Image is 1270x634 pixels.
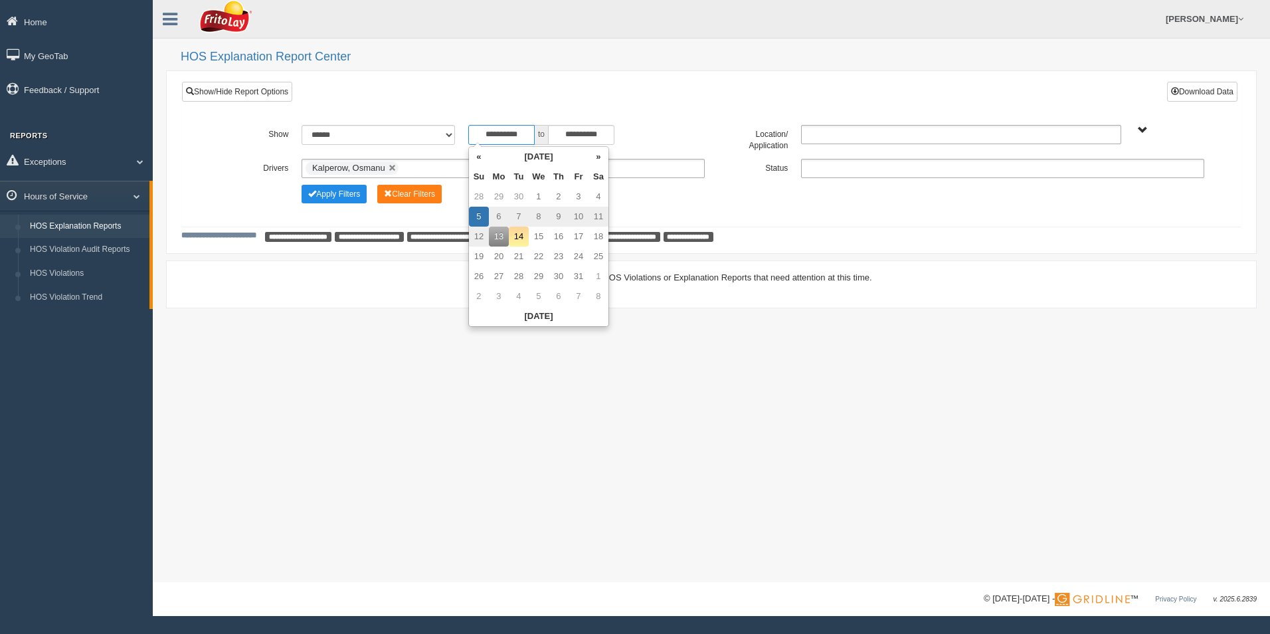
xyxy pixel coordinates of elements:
[535,125,548,145] span: to
[489,286,509,306] td: 3
[549,227,569,247] td: 16
[377,185,442,203] button: Change Filter Options
[509,247,529,266] td: 21
[489,167,509,187] th: Mo
[569,167,589,187] th: Fr
[589,227,608,247] td: 18
[469,286,489,306] td: 2
[589,286,608,306] td: 8
[469,266,489,286] td: 26
[24,262,149,286] a: HOS Violations
[24,238,149,262] a: HOS Violation Audit Reports
[589,266,608,286] td: 1
[181,271,1241,284] div: There are no HOS Violations or Explanation Reports that need attention at this time.
[469,227,489,247] td: 12
[469,306,608,326] th: [DATE]
[589,167,608,187] th: Sa
[489,147,589,167] th: [DATE]
[569,247,589,266] td: 24
[549,286,569,306] td: 6
[509,286,529,306] td: 4
[302,185,367,203] button: Change Filter Options
[549,187,569,207] td: 2
[509,266,529,286] td: 28
[469,247,489,266] td: 19
[984,592,1257,606] div: © [DATE]-[DATE] - ™
[589,247,608,266] td: 25
[489,187,509,207] td: 29
[1055,593,1130,606] img: Gridline
[529,207,549,227] td: 8
[569,227,589,247] td: 17
[549,266,569,286] td: 30
[469,147,489,167] th: «
[469,207,489,227] td: 5
[549,247,569,266] td: 23
[509,207,529,227] td: 7
[24,215,149,239] a: HOS Explanation Reports
[181,51,1257,64] h2: HOS Explanation Report Center
[212,159,295,175] label: Drivers
[182,82,292,102] a: Show/Hide Report Options
[1167,82,1237,102] button: Download Data
[711,125,794,152] label: Location/ Application
[509,187,529,207] td: 30
[529,247,549,266] td: 22
[589,207,608,227] td: 11
[529,286,549,306] td: 5
[489,227,509,247] td: 13
[589,147,608,167] th: »
[711,159,794,175] label: Status
[489,266,509,286] td: 27
[1214,595,1257,603] span: v. 2025.6.2839
[529,167,549,187] th: We
[569,266,589,286] td: 31
[489,207,509,227] td: 6
[549,167,569,187] th: Th
[509,167,529,187] th: Tu
[24,286,149,310] a: HOS Violation Trend
[549,207,569,227] td: 9
[529,227,549,247] td: 15
[509,227,529,247] td: 14
[569,286,589,306] td: 7
[589,187,608,207] td: 4
[569,207,589,227] td: 10
[1155,595,1196,603] a: Privacy Policy
[312,163,385,173] span: Kalperow, Osmanu
[469,187,489,207] td: 28
[569,187,589,207] td: 3
[212,125,295,141] label: Show
[529,187,549,207] td: 1
[489,247,509,266] td: 20
[469,167,489,187] th: Su
[529,266,549,286] td: 29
